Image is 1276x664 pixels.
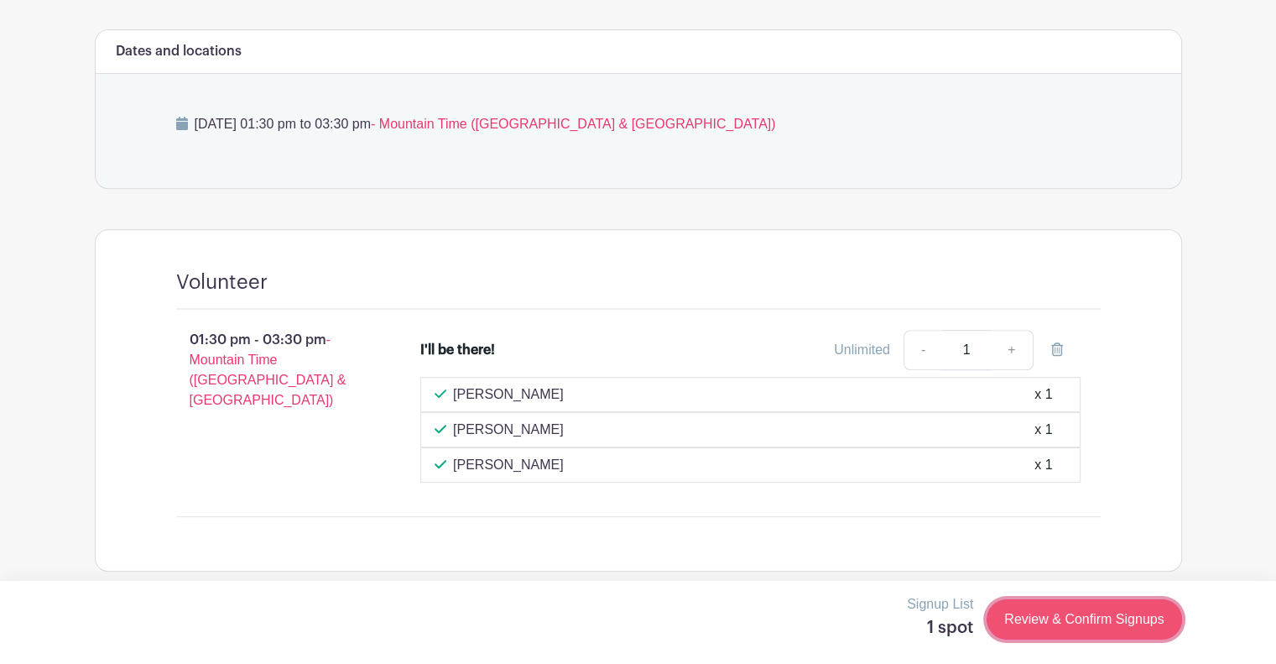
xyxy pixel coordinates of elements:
h6: Dates and locations [116,44,242,60]
span: - Mountain Time ([GEOGRAPHIC_DATA] & [GEOGRAPHIC_DATA]) [371,117,775,131]
div: x 1 [1034,384,1052,405]
a: - [904,330,942,370]
div: I'll be there! [420,340,495,360]
div: Unlimited [834,340,890,360]
span: - Mountain Time ([GEOGRAPHIC_DATA] & [GEOGRAPHIC_DATA]) [190,332,346,407]
div: x 1 [1034,455,1052,475]
div: x 1 [1034,420,1052,440]
p: 01:30 pm - 03:30 pm [149,323,394,417]
a: + [991,330,1033,370]
p: [DATE] 01:30 pm to 03:30 pm [176,114,1101,134]
h5: 1 spot [907,618,973,638]
h4: Volunteer [176,270,268,295]
p: [PERSON_NAME] [453,420,564,440]
p: [PERSON_NAME] [453,384,564,405]
p: [PERSON_NAME] [453,455,564,475]
a: Review & Confirm Signups [987,599,1181,640]
p: Signup List [907,594,973,614]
